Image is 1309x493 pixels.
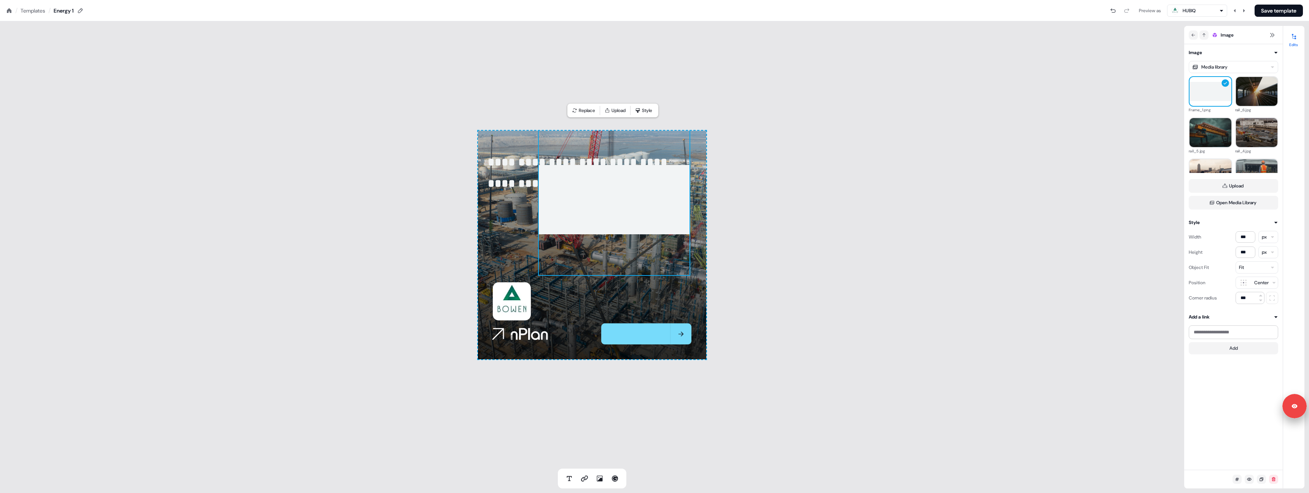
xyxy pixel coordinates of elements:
[54,7,73,14] div: Energy 1
[1189,313,1278,321] button: Add a link
[1189,313,1210,321] div: Add a link
[1235,148,1279,155] div: rail_4.jpg
[1201,63,1228,71] div: Media library
[1189,246,1202,258] div: Height
[1239,264,1244,271] div: Fit
[538,123,690,276] img: Image
[1190,112,1231,154] img: rail_5.jpg
[1189,231,1201,243] div: Width
[1236,261,1278,274] button: Fit
[569,105,598,116] button: Replace
[1189,342,1278,354] button: Add
[1235,107,1279,114] div: rail_6.jpg
[1189,292,1217,304] div: Corner radius
[1251,279,1272,287] div: Center
[1190,82,1231,101] img: Frame_1.png
[1189,148,1232,155] div: rail_5.jpg
[1183,7,1196,14] div: HUBIQ
[1189,219,1200,226] div: Style
[48,6,51,15] div: /
[1221,31,1234,39] span: Image
[1189,261,1209,274] div: Object Fit
[1283,30,1304,47] button: Edits
[1236,70,1278,112] img: rail_6.jpg
[1236,112,1278,154] img: rail_4.jpg
[632,105,657,116] button: Style
[21,7,45,14] a: Templates
[1262,233,1267,241] div: px
[1189,49,1278,56] button: Image
[1167,5,1227,17] button: HUBIQ
[1189,277,1205,289] div: Position
[1189,107,1232,114] div: Frame_1.png
[1262,248,1267,256] div: px
[602,105,629,116] button: Upload
[15,6,18,15] div: /
[1139,7,1161,14] div: Preview as
[1189,49,1202,56] div: Image
[1189,179,1278,193] button: Upload
[1189,196,1278,210] button: Open Media Library
[1255,5,1303,17] button: Save template
[1189,219,1278,226] button: Style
